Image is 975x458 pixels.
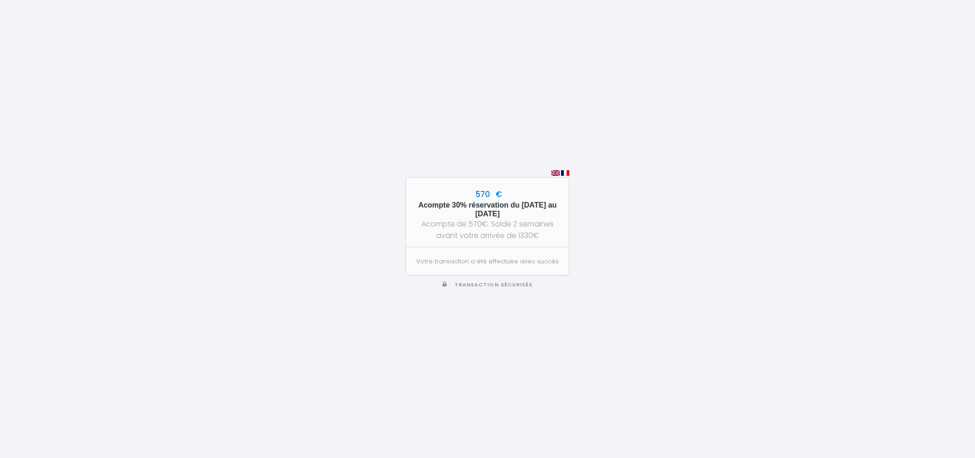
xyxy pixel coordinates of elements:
span: Transaction sécurisée [455,281,532,288]
h5: Acompte 30% réservation du [DATE] au [DATE] [414,201,561,218]
div: Acompte de 570€. Solde 2 semaines avant votre arrivée de 1330€ [414,218,561,241]
span: 570 € [473,189,502,200]
img: fr.png [561,170,569,176]
p: Votre transaction a été effectuée avec succès [416,257,559,266]
img: en.png [551,170,560,176]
